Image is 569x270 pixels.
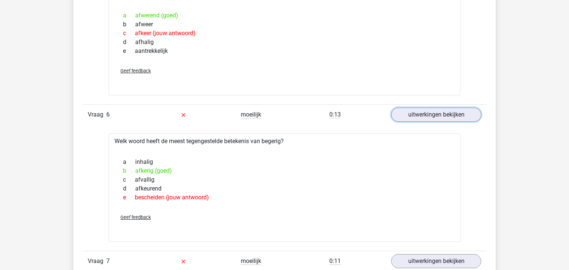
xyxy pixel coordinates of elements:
div: aantrekkelijk [117,47,452,55]
div: afweer [117,20,452,29]
div: Welk woord heeft de meest tegengestelde betekenis van begerig? [109,134,460,242]
span: a [123,11,135,20]
span: e [123,47,135,55]
span: 0:13 [329,111,341,118]
span: b [123,20,135,29]
span: a [123,158,135,166]
span: Vraag [88,110,106,119]
div: afhalig [117,38,452,47]
span: c [123,175,135,184]
a: uitwerkingen bekijken [391,254,481,268]
div: inhalig [117,158,452,166]
span: moeilijk [241,111,261,118]
div: afkeurend [117,184,452,193]
span: Geef feedback [120,68,151,74]
span: d [123,184,135,193]
span: c [123,29,135,38]
span: 7 [106,257,110,264]
a: uitwerkingen bekijken [391,108,481,122]
span: 0:11 [329,257,341,265]
span: 6 [106,111,110,118]
span: Geef feedback [120,215,151,220]
span: Vraag [88,257,106,266]
div: afwerend (goed) [117,11,452,20]
span: e [123,193,135,202]
div: afvallig [117,175,452,184]
span: moeilijk [241,257,261,265]
span: b [123,166,135,175]
div: bescheiden (jouw antwoord) [117,193,452,202]
span: d [123,38,135,47]
div: afkeer (jouw antwoord) [117,29,452,38]
div: afkerig (goed) [117,166,452,175]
